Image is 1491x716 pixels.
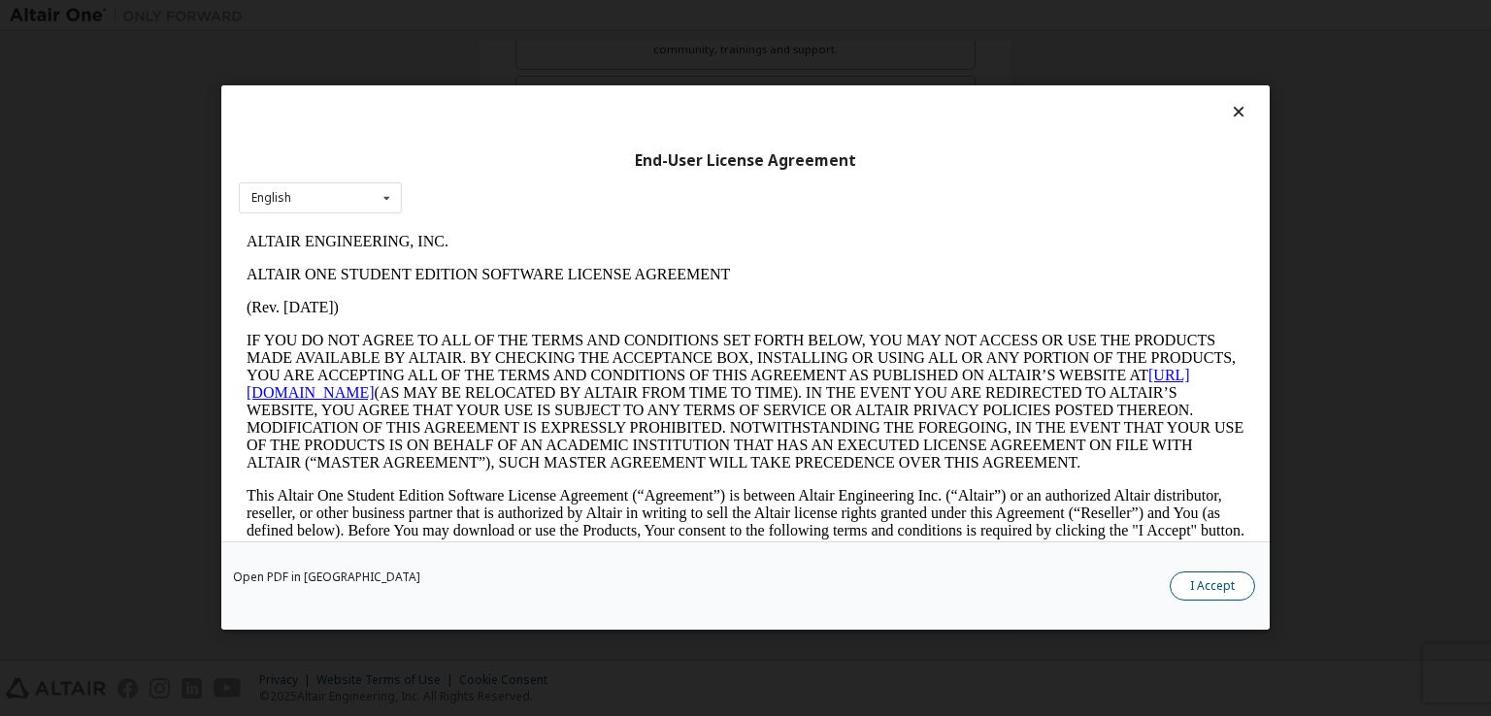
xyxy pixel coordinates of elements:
[233,572,420,584] a: Open PDF in [GEOGRAPHIC_DATA]
[8,41,1006,58] p: ALTAIR ONE STUDENT EDITION SOFTWARE LICENSE AGREEMENT
[8,8,1006,25] p: ALTAIR ENGINEERING, INC.
[8,262,1006,332] p: This Altair One Student Edition Software License Agreement (“Agreement”) is between Altair Engine...
[1170,572,1255,602] button: I Accept
[251,192,291,204] div: English
[8,74,1006,91] p: (Rev. [DATE])
[8,142,951,176] a: [URL][DOMAIN_NAME]
[8,107,1006,246] p: IF YOU DO NOT AGREE TO ALL OF THE TERMS AND CONDITIONS SET FORTH BELOW, YOU MAY NOT ACCESS OR USE...
[239,151,1252,171] div: End-User License Agreement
